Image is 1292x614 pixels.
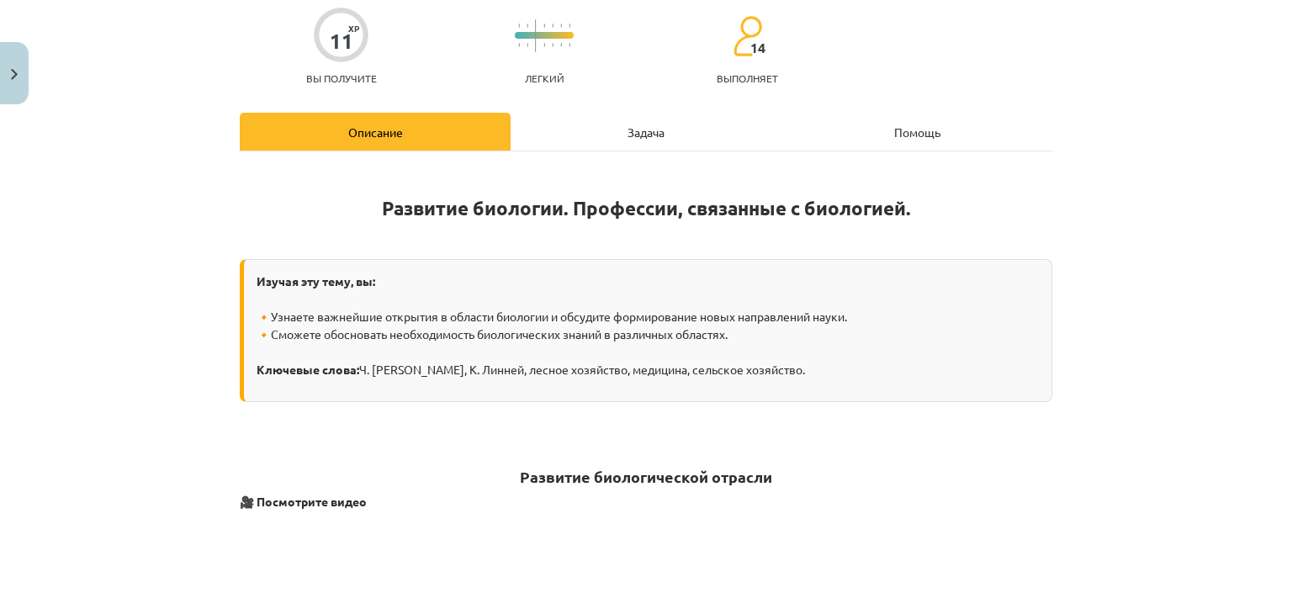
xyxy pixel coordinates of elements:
[518,24,520,28] img: icon-short-line-57e1e144782c952c97e751825c79c345078a6d821885a25fce030b3d8c18986b.svg
[560,43,562,47] img: icon-short-line-57e1e144782c952c97e751825c79c345078a6d821885a25fce030b3d8c18986b.svg
[11,69,18,80] img: icon-close-lesson-0947bae3869378f0d4975bcd49f059093ad1ed9edebbc8119c70593378902aed.svg
[359,362,805,377] font: Ч. [PERSON_NAME], К. Линней, лесное хозяйство, медицина, сельское хозяйство.
[569,24,570,28] img: icon-short-line-57e1e144782c952c97e751825c79c345078a6d821885a25fce030b3d8c18986b.svg
[257,273,375,288] font: Изучая эту тему, вы:
[518,43,520,47] img: icon-short-line-57e1e144782c952c97e751825c79c345078a6d821885a25fce030b3d8c18986b.svg
[527,24,528,28] img: icon-short-line-57e1e144782c952c97e751825c79c345078a6d821885a25fce030b3d8c18986b.svg
[240,494,367,509] font: 🎥 Посмотрите видео
[257,326,728,341] font: 🔸Сможете обосновать необходимость биологических знаний в различных областях.
[330,28,353,54] font: 11
[348,124,403,140] font: Описание
[733,15,762,57] img: students-c634bb4e5e11cddfef0936a35e636f08e4e9abd3cc4e673bd6f9a4125e45ecb1.svg
[552,24,553,28] img: icon-short-line-57e1e144782c952c97e751825c79c345078a6d821885a25fce030b3d8c18986b.svg
[543,43,545,47] img: icon-short-line-57e1e144782c952c97e751825c79c345078a6d821885a25fce030b3d8c18986b.svg
[525,71,564,85] font: Легкий
[560,24,562,28] img: icon-short-line-57e1e144782c952c97e751825c79c345078a6d821885a25fce030b3d8c18986b.svg
[348,22,359,34] font: XP
[257,309,847,324] font: 🔸Узнаете важнейшие открытия в области биологии и обсудите формирование новых направлений науки.
[382,196,911,220] font: Развитие биологии. Профессии, связанные с биологией.
[306,71,377,85] font: Вы получите
[543,24,545,28] img: icon-short-line-57e1e144782c952c97e751825c79c345078a6d821885a25fce030b3d8c18986b.svg
[717,71,778,85] font: выполняет
[552,43,553,47] img: icon-short-line-57e1e144782c952c97e751825c79c345078a6d821885a25fce030b3d8c18986b.svg
[894,124,940,140] font: Помощь
[520,467,772,486] font: Развитие биологической отрасли
[257,362,359,377] font: Ключевые слова:
[627,124,665,140] font: Задача
[535,19,537,52] img: icon-long-line-d9ea69661e0d244f92f715978eff75569469978d946b2353a9bb055b3ed8787d.svg
[527,43,528,47] img: icon-short-line-57e1e144782c952c97e751825c79c345078a6d821885a25fce030b3d8c18986b.svg
[569,43,570,47] img: icon-short-line-57e1e144782c952c97e751825c79c345078a6d821885a25fce030b3d8c18986b.svg
[750,39,765,56] font: 14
